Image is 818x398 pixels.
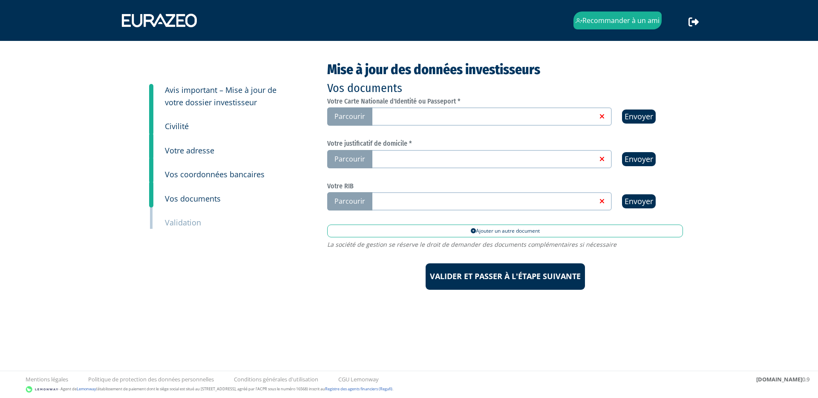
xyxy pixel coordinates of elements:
[327,107,372,126] span: Parcourir
[149,133,153,159] a: 5
[756,375,802,383] strong: [DOMAIN_NAME]
[327,140,683,147] h6: Votre justificatif de domicile *
[77,386,96,392] a: Lemonway
[327,192,372,211] span: Parcourir
[573,12,662,30] a: Recommander à un ami
[327,182,683,190] h6: Votre RIB
[327,242,683,248] span: La société de gestion se réserve le droit de demander des documents complémentaires si nécessaire
[115,8,203,33] img: 1731417592-eurazeo_logo_blanc.png
[165,145,214,156] small: Votre adresse
[165,169,265,179] small: Vos coordonnées bancaires
[149,84,153,118] a: 3
[149,109,153,135] a: 4
[327,60,683,97] div: Mise à jour des données investisseurs
[327,150,372,168] span: Parcourir
[327,80,683,97] p: Vos documents
[165,217,201,228] small: Validation
[165,85,277,107] small: Avis important – Mise à jour de votre dossier investisseur
[327,98,683,105] h6: Votre Carte Nationale d'Identité ou Passeport *
[149,181,153,208] a: 7
[165,121,189,131] small: Civilité
[327,225,683,237] a: Ajouter un autre document
[622,152,656,166] input: Envoyer
[88,375,214,384] a: Politique de protection des données personnelles
[149,157,153,183] a: 6
[234,375,318,384] a: Conditions générales d'utilisation
[622,194,656,208] input: Envoyer
[622,110,656,124] input: Envoyer
[338,375,379,384] a: CGU Lemonway
[26,375,68,384] a: Mentions légales
[165,193,221,204] small: Vos documents
[325,386,392,392] a: Registre des agents financiers (Regafi)
[26,385,58,394] img: logo-lemonway.png
[756,375,809,384] div: 0.9
[426,263,585,290] input: Valider et passer à l'étape suivante
[9,385,809,394] div: - Agent de (établissement de paiement dont le siège social est situé au [STREET_ADDRESS], agréé p...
